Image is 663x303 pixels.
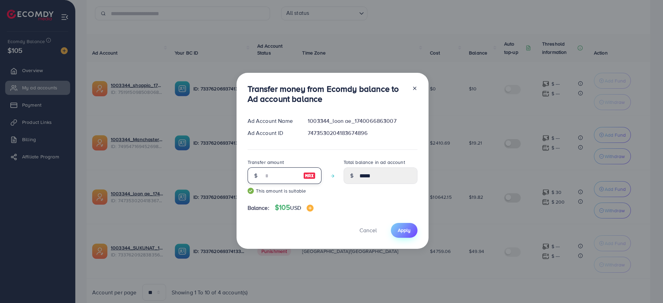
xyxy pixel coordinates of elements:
[398,227,411,234] span: Apply
[344,159,405,166] label: Total balance in ad account
[242,129,302,137] div: Ad Account ID
[302,129,423,137] div: 7473530204183674896
[248,159,284,166] label: Transfer amount
[248,84,406,104] h3: Transfer money from Ecomdy balance to Ad account balance
[307,205,314,212] img: image
[275,203,314,212] h4: $105
[302,117,423,125] div: 1003344_loon ae_1740066863007
[359,226,377,234] span: Cancel
[248,204,269,212] span: Balance:
[248,187,321,194] small: This amount is suitable
[248,188,254,194] img: guide
[290,204,301,212] span: USD
[303,172,316,180] img: image
[351,223,385,238] button: Cancel
[242,117,302,125] div: Ad Account Name
[391,223,417,238] button: Apply
[634,272,658,298] iframe: Chat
